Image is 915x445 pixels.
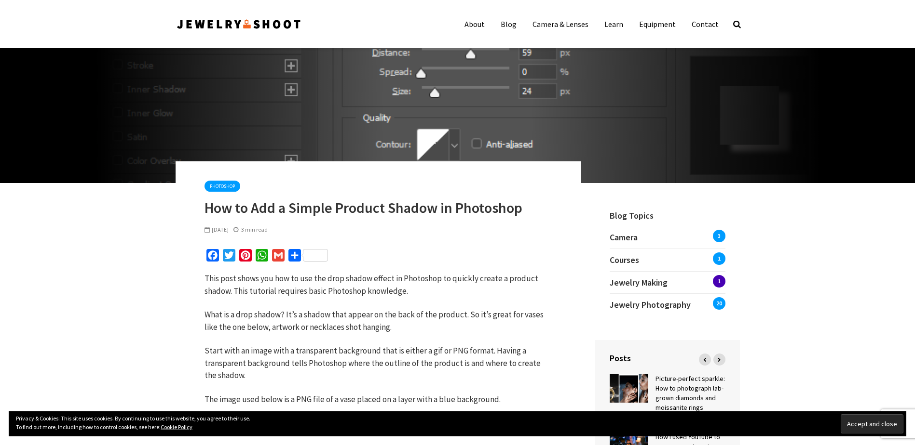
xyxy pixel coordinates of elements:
[9,411,906,436] div: Privacy & Cookies: This site uses cookies. By continuing to use this website, you agree to their ...
[610,272,725,294] a: Jewelry Making1
[457,14,492,34] a: About
[610,249,725,271] a: Courses1
[287,249,330,265] a: Share
[270,249,287,265] a: Gmail
[610,277,668,288] span: Jewelry Making
[205,309,552,333] p: What is a drop shadow? It’s a shadow that appear on the back of the product. So it’s great for va...
[610,352,725,364] h4: Posts
[597,14,630,34] a: Learn
[161,423,192,431] a: Cookie Policy
[205,199,552,216] h1: How to Add a Simple Product Shadow in Photoshop
[713,252,725,265] span: 1
[233,225,268,234] div: 3 min read
[205,393,552,406] p: The image used below is a PNG file of a vase placed on a layer with a blue background.
[610,231,725,249] a: Camera3
[205,249,221,265] a: Facebook
[713,275,725,288] span: 1
[254,249,270,265] a: WhatsApp
[205,273,552,297] p: This post shows you how to use the drop shadow effect in Photoshop to quickly create a product sh...
[237,249,254,265] a: Pinterest
[205,345,552,382] p: Start with an image with a transparent background that is either a gif or PNG format. Having a tr...
[205,181,240,192] a: Photoshop
[205,226,229,233] span: [DATE]
[610,299,691,310] span: Jewelry Photography
[96,39,819,183] img: Drop Shadow Settings in Photoshop
[595,197,740,222] h4: Blog Topics
[493,14,524,34] a: Blog
[610,294,725,316] a: Jewelry Photography20
[525,14,596,34] a: Camera & Lenses
[176,16,302,32] img: Jewelry Photographer Bay Area - San Francisco | Nationwide via Mail
[656,374,725,412] a: Picture-perfect sparkle: How to photograph lab-grown diamonds and moissanite rings
[221,249,237,265] a: Twitter
[684,14,726,34] a: Contact
[713,297,725,310] span: 20
[610,254,639,265] span: Courses
[713,230,725,242] span: 3
[632,14,683,34] a: Equipment
[610,232,638,243] span: Camera
[841,414,903,433] input: Accept and close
